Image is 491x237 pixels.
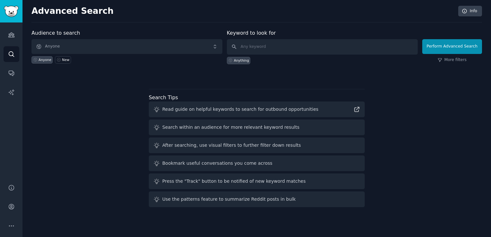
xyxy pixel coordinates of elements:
[162,160,272,167] div: Bookmark useful conversations you come across
[55,56,71,64] a: New
[4,6,19,17] img: GummySearch logo
[438,57,467,63] a: More filters
[162,106,318,113] div: Read guide on helpful keywords to search for outbound opportunities
[162,142,301,149] div: After searching, use visual filters to further filter down results
[62,57,69,62] div: New
[39,57,51,62] div: Anyone
[149,94,178,101] label: Search Tips
[227,30,276,36] label: Keyword to look for
[227,39,418,55] input: Any keyword
[422,39,482,54] button: Perform Advanced Search
[31,30,80,36] label: Audience to search
[234,58,249,63] div: Anything
[31,6,455,16] h2: Advanced Search
[162,178,306,185] div: Press the "Track" button to be notified of new keyword matches
[31,39,222,54] button: Anyone
[458,6,482,17] a: Info
[162,124,299,131] div: Search within an audience for more relevant keyword results
[162,196,296,203] div: Use the patterns feature to summarize Reddit posts in bulk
